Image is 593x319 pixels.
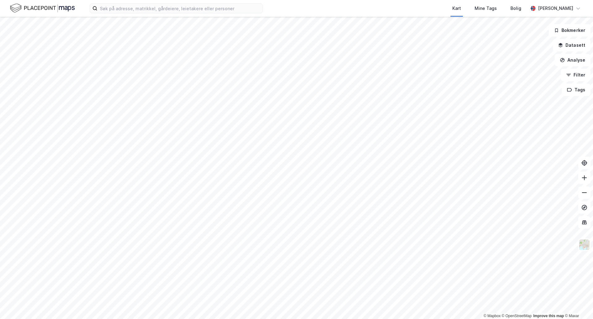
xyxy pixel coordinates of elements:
button: Tags [562,84,591,96]
button: Bokmerker [549,24,591,37]
input: Søk på adresse, matrikkel, gårdeiere, leietakere eller personer [97,4,262,13]
button: Filter [561,69,591,81]
img: logo.f888ab2527a4732fd821a326f86c7f29.svg [10,3,75,14]
div: [PERSON_NAME] [538,5,573,12]
img: Z [578,239,590,251]
div: Mine Tags [475,5,497,12]
div: Bolig [510,5,521,12]
button: Analyse [555,54,591,66]
a: OpenStreetMap [502,314,532,318]
button: Datasett [553,39,591,51]
a: Mapbox [484,314,501,318]
a: Improve this map [533,314,564,318]
div: Kontrollprogram for chat [562,289,593,319]
iframe: Chat Widget [562,289,593,319]
div: Kart [452,5,461,12]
